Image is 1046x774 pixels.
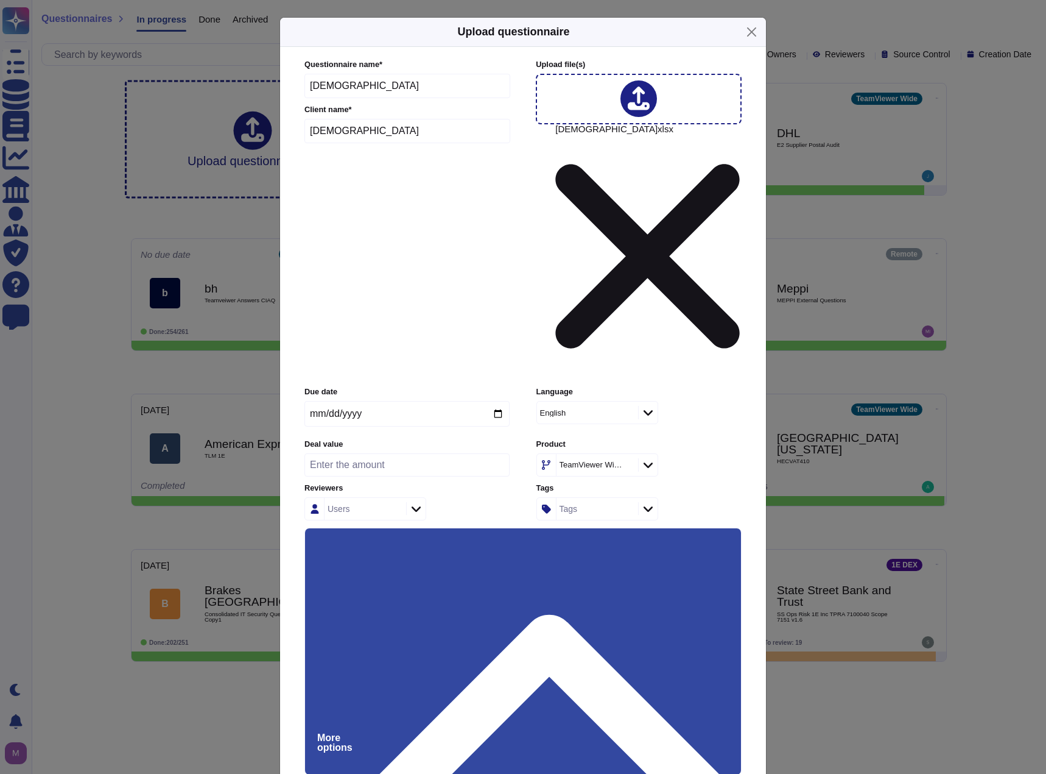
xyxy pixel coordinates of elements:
input: Enter company name of the client [304,119,510,143]
input: Due date [304,401,510,427]
span: [DEMOGRAPHIC_DATA]xlsx [555,124,740,379]
div: Tags [560,505,578,513]
label: Due date [304,388,510,396]
label: Questionnaire name [304,61,510,69]
button: Close [742,23,761,41]
h5: Upload questionnaire [457,24,569,40]
label: Client name [304,106,510,114]
label: Product [536,441,742,449]
input: Enter questionnaire name [304,74,510,98]
span: Upload file (s) [536,60,585,69]
label: Tags [536,485,742,492]
label: Deal value [304,441,510,449]
span: More options [317,733,370,753]
label: Language [536,388,742,396]
label: Reviewers [304,485,510,492]
div: TeamViewer Wide [560,461,623,469]
div: English [540,409,566,417]
div: Users [328,505,350,513]
input: Enter the amount [304,453,510,477]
